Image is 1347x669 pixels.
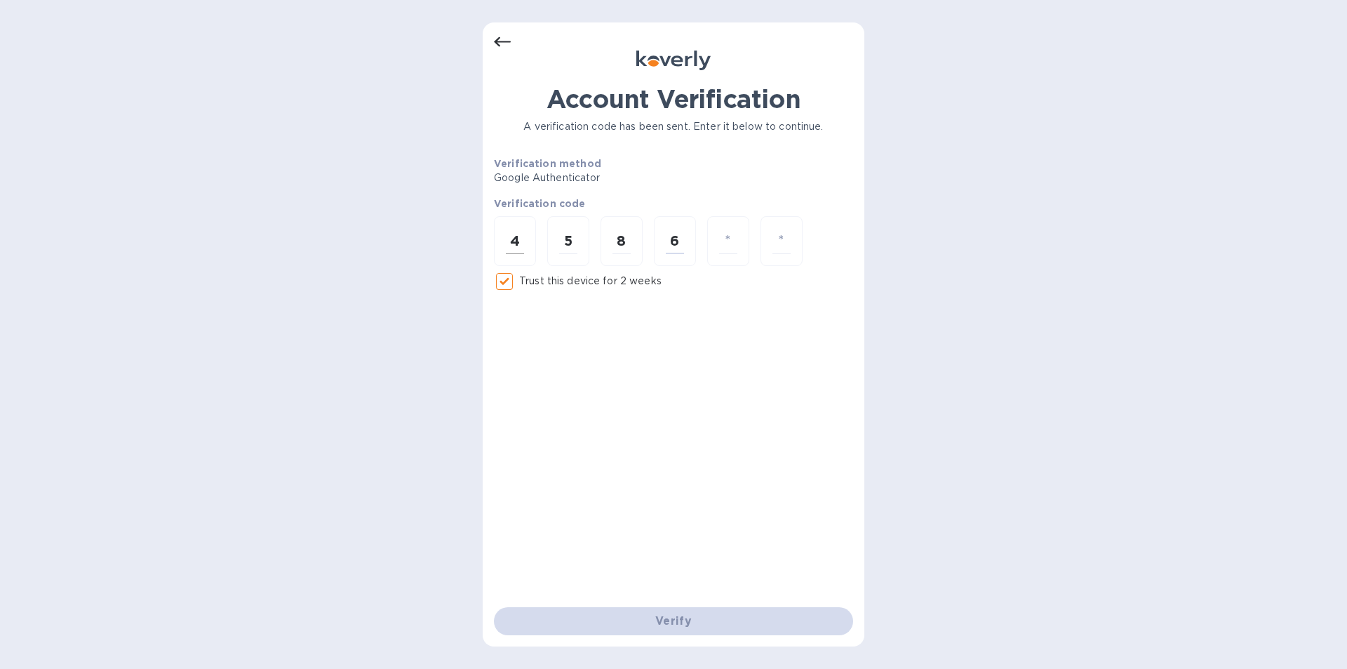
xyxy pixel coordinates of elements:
p: Trust this device for 2 weeks [519,274,662,289]
p: A verification code has been sent. Enter it below to continue. [494,119,853,134]
p: Verification code [494,197,853,211]
b: Verification method [494,158,601,169]
p: Google Authenticator [494,171,708,185]
h1: Account Verification [494,84,853,114]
